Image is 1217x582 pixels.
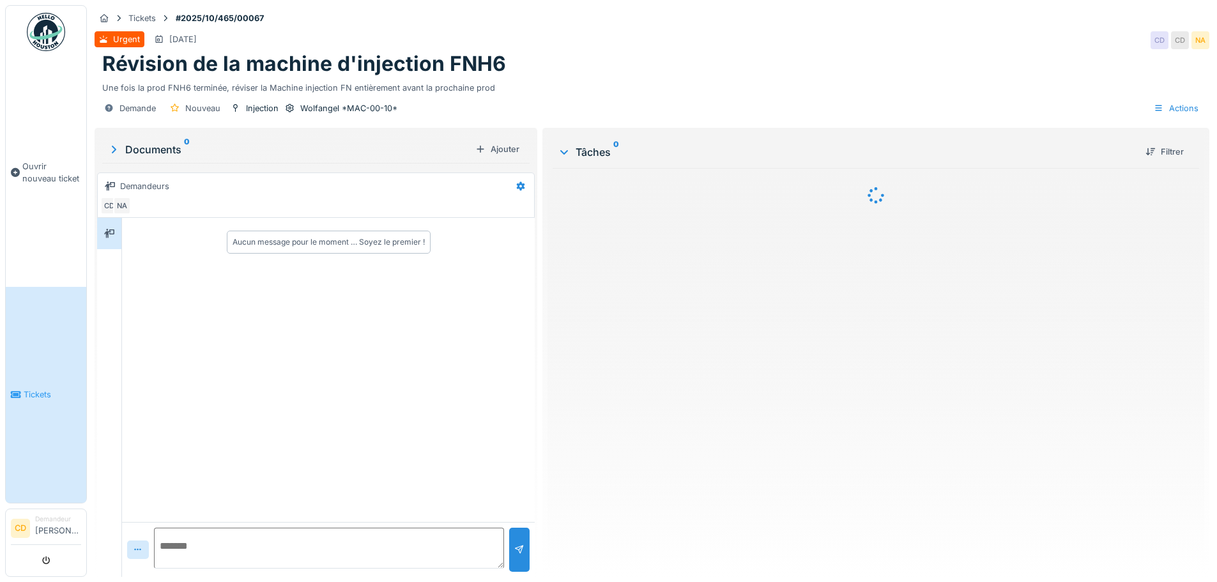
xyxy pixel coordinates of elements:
div: Ajouter [470,141,524,158]
div: Tâches [558,144,1135,160]
div: Nouveau [185,102,220,114]
strong: #2025/10/465/00067 [171,12,269,24]
h1: Révision de la machine d'injection FNH6 [102,52,506,76]
a: Tickets [6,287,86,503]
li: CD [11,519,30,538]
img: Badge_color-CXgf-gQk.svg [27,13,65,51]
div: Documents [107,142,470,157]
div: Demande [119,102,156,114]
div: Tickets [128,12,156,24]
div: Demandeur [35,514,81,524]
a: CD Demandeur[PERSON_NAME] [11,514,81,545]
div: [DATE] [169,33,197,45]
a: Ouvrir nouveau ticket [6,58,86,287]
div: Une fois la prod FNH6 terminée, réviser la Machine injection FN entièrement avant la prochaine prod [102,77,1202,94]
div: NA [1191,31,1209,49]
div: Actions [1148,99,1204,118]
sup: 0 [613,144,619,160]
span: Tickets [24,388,81,401]
li: [PERSON_NAME] [35,514,81,542]
div: Injection [246,102,279,114]
div: Demandeurs [120,180,169,192]
div: Filtrer [1140,143,1189,160]
div: CD [1151,31,1168,49]
span: Ouvrir nouveau ticket [22,160,81,185]
div: Wolfangel *MAC-00-10* [300,102,397,114]
div: NA [113,197,131,215]
sup: 0 [184,142,190,157]
div: CD [1171,31,1189,49]
div: CD [100,197,118,215]
div: Urgent [113,33,140,45]
div: Aucun message pour le moment … Soyez le premier ! [233,236,425,248]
